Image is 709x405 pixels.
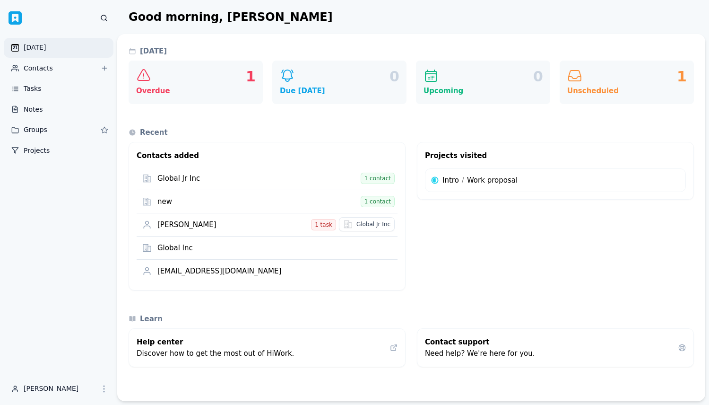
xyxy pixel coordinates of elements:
h2: Projects visited [425,150,686,161]
a: 0 Upcoming [416,61,550,104]
button: [PERSON_NAME] [4,379,113,399]
div: 0 [389,68,399,85]
a: 1 Unscheduled [560,61,694,104]
a: Global Inc [157,238,395,257]
h2: Contacts added [137,150,398,161]
div: Intro [442,175,459,186]
h3: [DATE] [129,45,167,61]
h1: Good morning, [PERSON_NAME] [129,8,333,26]
div: / [462,175,464,186]
a: Global Jr Inc 1 contact [157,169,395,188]
a: 1 Overdue [129,61,263,104]
h2: Help center [137,336,382,348]
div: Global Inc [157,244,392,253]
a: Tasks [4,79,113,99]
span: 1 contact [361,196,395,207]
a: [EMAIL_ADDRESS][DOMAIN_NAME] [157,262,395,281]
div: 1 [677,68,686,85]
div: Upcoming [424,85,543,97]
p: Need help? We're here for you. [425,348,671,359]
div: new [157,197,358,206]
h3: Learn [129,313,163,328]
p: Discover how to get the most out of HiWork. [137,348,382,359]
div: 0 [533,68,543,85]
a: Notes [4,100,113,120]
div: 21 [13,46,17,50]
h3: Recent [129,127,168,142]
a: [PERSON_NAME] 1 task [157,215,336,234]
div: Due [DATE] [280,85,399,97]
a: Global Jr Inc [339,217,395,231]
div: Work proposal [467,175,518,186]
div: Unscheduled [567,85,686,97]
span: 1 contact [361,173,395,184]
a: Intro / Work proposal [425,168,686,192]
a: Contact support Need help? We're here for you. [417,328,694,367]
a: Projects [4,141,113,161]
div: Global Jr Inc [157,174,358,183]
div: Overdue [136,85,255,97]
a: new 1 contact [157,192,395,211]
div: [EMAIL_ADDRESS][DOMAIN_NAME] [157,267,392,276]
div: Global Jr Inc [356,220,390,228]
span: 1 task [311,219,336,230]
a: Contacts [4,59,113,79]
div: 1 [246,68,255,85]
h2: Contact support [425,336,671,348]
a: Help center Discover how to get the most out of HiWork. [129,328,406,367]
a: 21 [DATE] [4,38,113,58]
div: [PERSON_NAME] [24,385,96,393]
a: 0 Due [DATE] [272,61,406,104]
div: [PERSON_NAME] [157,220,308,229]
a: Groups [4,120,113,140]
